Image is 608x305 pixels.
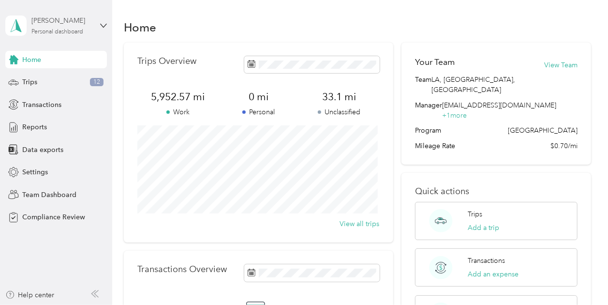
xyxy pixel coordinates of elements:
h1: Home [124,22,156,32]
span: Team [415,75,431,95]
span: 5,952.57 mi [137,90,218,104]
p: Transactions Overview [137,264,227,274]
button: View all trips [340,219,380,229]
span: Mileage Rate [415,141,455,151]
span: Reports [22,122,47,132]
p: Unclassified [299,107,380,117]
p: Transactions [468,256,505,266]
div: [PERSON_NAME] [31,15,92,26]
span: LA, [GEOGRAPHIC_DATA], [GEOGRAPHIC_DATA] [431,75,578,95]
span: [EMAIL_ADDRESS][DOMAIN_NAME] [442,101,556,109]
span: 33.1 mi [299,90,380,104]
span: Transactions [22,100,61,110]
span: Compliance Review [22,212,85,222]
iframe: Everlance-gr Chat Button Frame [554,251,608,305]
span: Team Dashboard [22,190,76,200]
span: 12 [90,78,104,87]
span: [GEOGRAPHIC_DATA] [508,125,578,136]
span: Data exports [22,145,63,155]
button: Add a trip [468,223,500,233]
button: View Team [544,60,578,70]
span: 0 mi [218,90,299,104]
h2: Your Team [415,56,455,68]
p: Trips Overview [137,56,196,66]
p: Work [137,107,218,117]
div: Personal dashboard [31,29,83,35]
span: Program [415,125,441,136]
p: Personal [218,107,299,117]
span: Home [22,55,41,65]
button: Help center [5,290,55,300]
p: Quick actions [415,186,578,197]
span: + 1 more [442,111,467,120]
span: $0.70/mi [550,141,578,151]
span: Trips [22,77,37,87]
span: Manager [415,100,442,121]
p: Trips [468,209,483,219]
span: Settings [22,167,48,177]
button: Add an expense [468,269,519,279]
